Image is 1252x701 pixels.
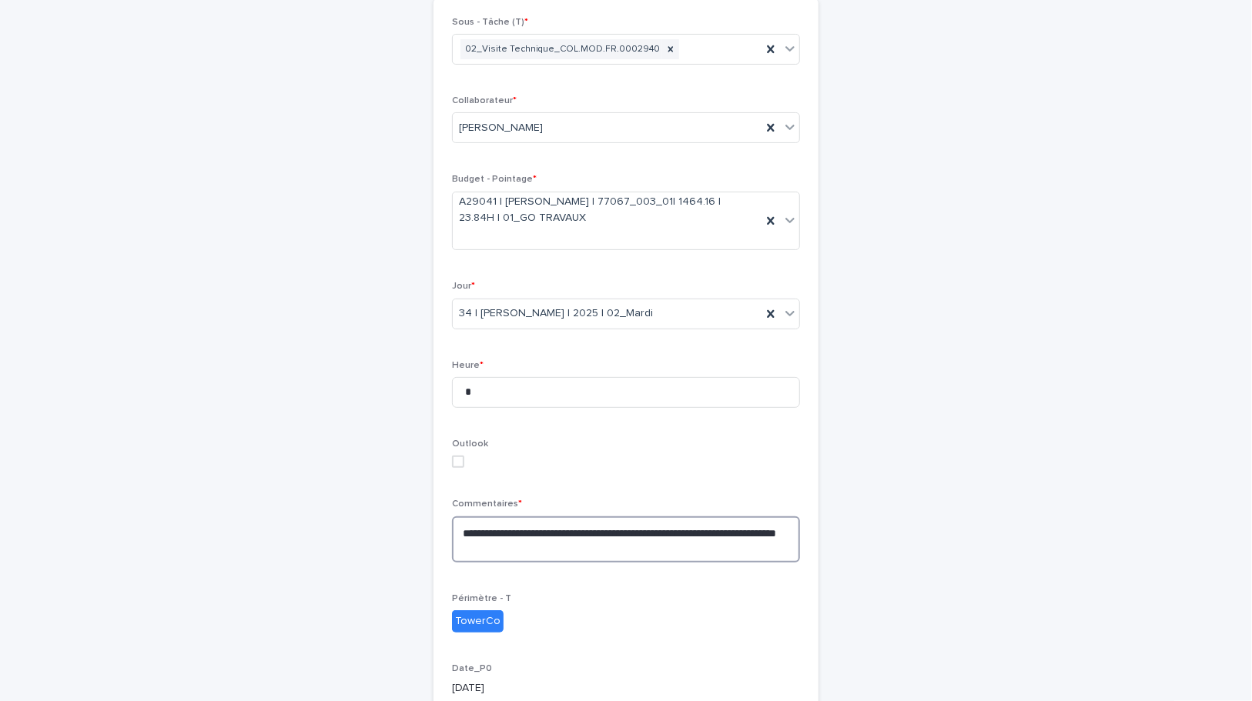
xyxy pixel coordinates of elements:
[452,175,537,184] span: Budget - Pointage
[459,120,543,136] span: [PERSON_NAME]
[452,594,511,603] span: Périmètre - T
[452,282,475,291] span: Jour
[459,305,653,322] span: 34 | [PERSON_NAME] | 2025 | 02_Mardi
[452,361,484,370] span: Heure
[452,439,488,449] span: Outlook
[452,96,517,105] span: Collaborateur
[452,499,522,509] span: Commentaires
[452,664,492,673] span: Date_P0
[459,194,755,226] span: A29041 | [PERSON_NAME] | 77067_003_01| 1464.16 | 23.84H | 01_GO TRAVAUX
[452,610,504,633] div: TowerCo
[460,39,662,60] div: 02_Visite Technique_COL.MOD.FR.0002940
[452,680,800,696] p: [DATE]
[452,18,528,27] span: Sous - Tâche (T)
